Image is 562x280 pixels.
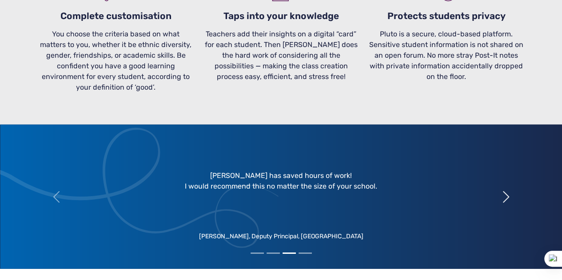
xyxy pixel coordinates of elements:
button: Slide 2 [267,248,280,258]
p: Teachers add their insights on a digital “card” for each student. Then [PERSON_NAME] does the har... [204,29,359,82]
p: Pluto is a secure, cloud-based platform. Sensitive student information is not shared on an open f... [369,29,524,82]
h2: Complete customisation [39,11,193,25]
p: You choose the criteria based on what matters to you, whether it be ethnic diversity, gender, fri... [39,29,193,93]
p: [PERSON_NAME] has saved hours of work! I would recommend this no matter the size of your school. [119,146,443,216]
button: Slide 1 [251,248,264,258]
p: [PERSON_NAME], Deputy Principal, [GEOGRAPHIC_DATA] [119,232,443,241]
h2: Protects students privacy [369,11,524,25]
h2: Taps into your knowledge [204,11,359,25]
button: Slide 3 [283,248,296,258]
button: Slide 4 [299,248,312,258]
